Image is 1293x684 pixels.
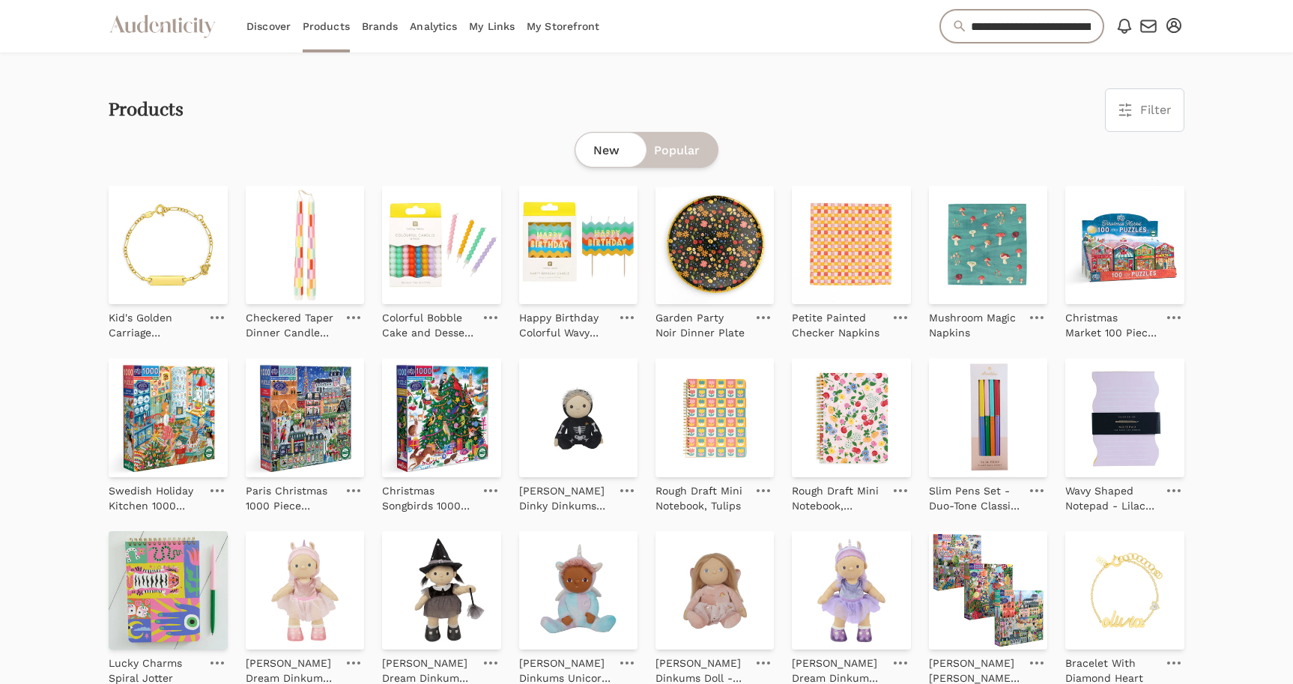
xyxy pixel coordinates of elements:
[1065,531,1184,650] img: Bracelet With Diamond Heart
[519,304,611,340] a: Happy Birthday Colorful Wavy Candle
[929,186,1047,304] img: Mushroom Magic Napkins
[246,531,364,650] img: Olli Ella Dream Dinkum Doll - Pixie
[655,483,747,513] p: Rough Draft Mini Notebook, Tulips
[382,186,500,304] img: Colorful Bobble Cake and Dessert Candles
[792,477,883,513] a: Rough Draft Mini Notebook, Flowers and Fruit
[1065,186,1184,304] img: Christmas Market 100 Piece Puzzle Assortment (8)
[109,186,227,304] img: Kid's Golden Carriage Nameplate Bracelet
[519,483,611,513] p: [PERSON_NAME] Dinky Dinkums [PERSON_NAME] Skeleton
[792,310,883,340] p: Petite Painted Checker Napkins
[109,304,200,340] a: Kid's Golden Carriage Nameplate Bracelet
[929,304,1020,340] a: Mushroom Magic Napkins
[382,358,500,476] img: Christmas Songbirds 1000 Piece Puzzle
[792,304,883,340] a: Petite Painted Checker Napkins
[382,477,473,513] a: Christmas Songbirds 1000 Piece Puzzle
[1140,101,1172,119] span: Filter
[519,531,638,650] img: Olli Ella Dinky Dinkums Unicorn Doll - Uli
[1065,358,1184,476] img: Wavy Shaped Notepad - Lilac + Tangerine Edge
[246,304,337,340] a: Checkered Taper Dinner Candle Set
[246,477,337,513] a: Paris Christmas 1000 Piece Puzzle
[1065,483,1157,513] p: Wavy Shaped Notepad - Lilac + Tangerine Edge
[1065,304,1157,340] a: Christmas Market 100 Piece Puzzle Assortment (8)
[519,186,638,304] img: Happy Birthday Colorful Wavy Candle
[655,531,774,650] img: Olli Ella Dinky Dinkums Doll - Fiona Fairy
[1065,477,1157,513] a: Wavy Shaped Notepad - Lilac + Tangerine Edge
[109,358,227,476] img: Swedish Holiday Kitchen 1000 Piece Puzzle
[593,142,620,160] span: New
[109,477,200,513] a: Swedish Holiday Kitchen 1000 Piece Puzzle
[382,310,473,340] p: Colorful Bobble Cake and Dessert Candles
[109,483,200,513] p: Swedish Holiday Kitchen 1000 Piece Puzzle
[792,483,883,513] p: Rough Draft Mini Notebook, Flowers and Fruit
[929,310,1020,340] p: Mushroom Magic Napkins
[246,358,364,476] img: Paris Christmas 1000 Piece Puzzle
[519,358,638,476] img: Olli Ella Dinky Dinkums Doll - Scully Skeleton
[655,186,774,304] img: Garden Party Noir Dinner Plate
[655,310,747,340] p: Garden Party Noir Dinner Plate
[1065,310,1157,340] p: Christmas Market 100 Piece Puzzle Assortment (8)
[382,531,500,650] img: Olli Ella Dream Dinkum Doll - Wendy Witch
[655,304,747,340] a: Garden Party Noir Dinner Plate
[655,358,774,476] img: Rough Draft Mini Notebook, Tulips
[654,142,700,160] span: Popular
[929,483,1020,513] p: Slim Pens Set - Duo-Tone Classic Rainbow
[246,186,364,304] img: Checkered Taper Dinner Candle Set
[1106,89,1184,131] button: Filter
[655,477,747,513] a: Rough Draft Mini Notebook, Tulips
[929,477,1020,513] a: Slim Pens Set - Duo-Tone Classic Rainbow
[246,310,337,340] p: Checkered Taper Dinner Candle Set
[519,477,611,513] a: [PERSON_NAME] Dinky Dinkums [PERSON_NAME] Skeleton
[929,531,1047,650] img: Jennifer Orkin Lewis Puzzle Bundle
[382,483,473,513] p: Christmas Songbirds 1000 Piece Puzzle
[382,304,473,340] a: Colorful Bobble Cake and Dessert Candles
[109,531,227,650] img: Lucky Charms Spiral Jotter
[109,100,184,121] h2: Products
[109,310,200,340] p: Kid's Golden Carriage Nameplate Bracelet
[792,531,910,650] img: Olli Ella Dream Dinkum Doll - Violet
[929,358,1047,476] img: Slim Pens Set - Duo-Tone Classic Rainbow
[792,186,910,304] img: Petite Painted Checker Napkins
[519,310,611,340] p: Happy Birthday Colorful Wavy Candle
[792,358,910,476] img: Rough Draft Mini Notebook, Flowers and Fruit
[246,483,337,513] p: Paris Christmas 1000 Piece Puzzle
